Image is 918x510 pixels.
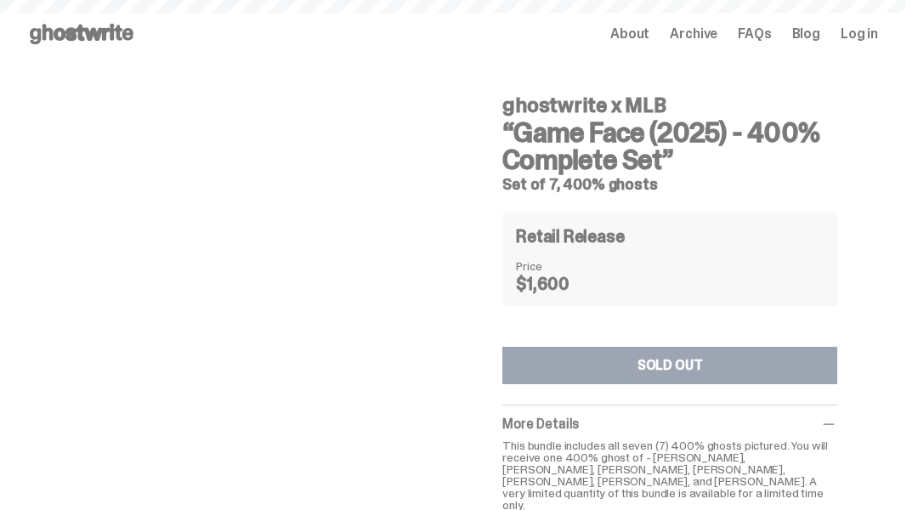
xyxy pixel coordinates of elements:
[670,27,717,41] a: Archive
[502,347,837,384] button: SOLD OUT
[610,27,649,41] a: About
[502,177,837,192] h5: Set of 7, 400% ghosts
[792,27,820,41] a: Blog
[637,359,703,372] div: SOLD OUT
[516,260,601,272] dt: Price
[516,275,601,292] dd: $1,600
[502,95,837,116] h4: ghostwrite x MLB
[516,228,624,245] h4: Retail Release
[502,415,579,433] span: More Details
[738,27,771,41] a: FAQs
[502,119,837,173] h3: “Game Face (2025) - 400% Complete Set”
[841,27,878,41] a: Log in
